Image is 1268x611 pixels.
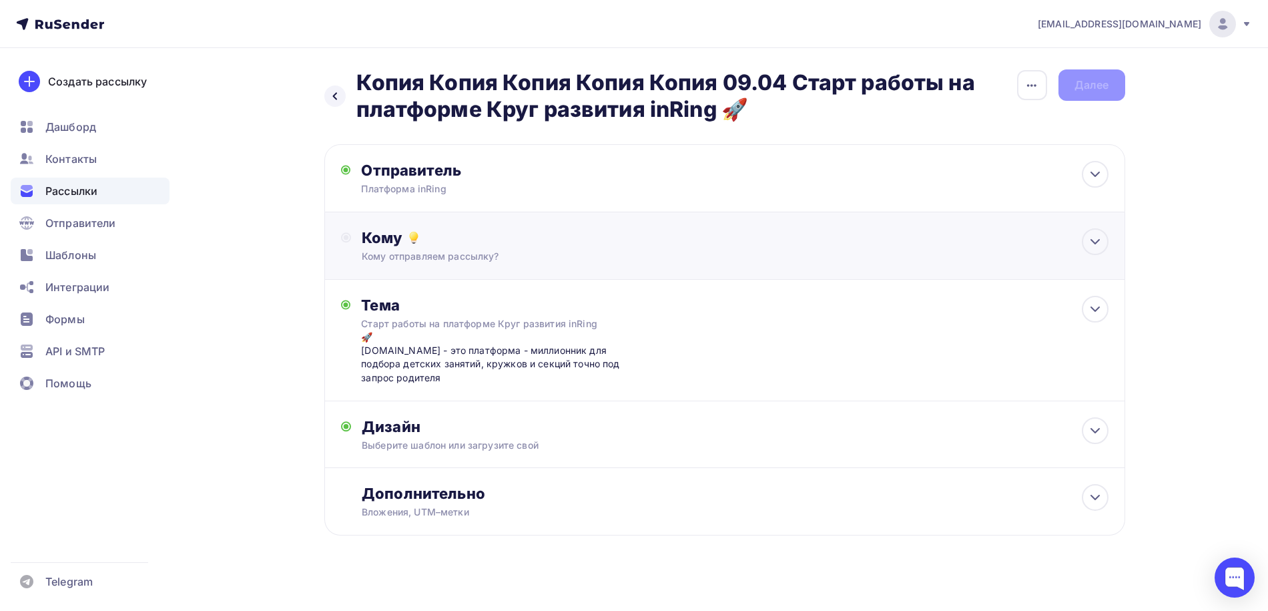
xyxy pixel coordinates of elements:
[45,311,85,327] span: Формы
[11,178,170,204] a: Рассылки
[48,73,147,89] div: Создать рассылку
[11,242,170,268] a: Шаблоны
[45,343,105,359] span: API и SMTP
[362,228,1108,247] div: Кому
[362,417,1108,436] div: Дизайн
[11,210,170,236] a: Отправители
[11,114,170,140] a: Дашборд
[362,484,1108,503] div: Дополнительно
[45,375,91,391] span: Помощь
[45,247,96,263] span: Шаблоны
[356,69,1016,123] h2: Копия Копия Копия Копия Копия 09.04 Старт работы на платформе Круг развития inRing 🚀
[45,279,109,295] span: Интеграции
[11,146,170,172] a: Контакты
[361,296,625,315] div: Тема
[45,151,97,167] span: Контакты
[45,183,97,199] span: Рассылки
[45,574,93,590] span: Telegram
[1038,17,1201,31] span: [EMAIL_ADDRESS][DOMAIN_NAME]
[361,161,650,180] div: Отправитель
[361,344,625,385] div: [DOMAIN_NAME] - это платформа - миллионник для подбора детских занятий, кружков и секций точно по...
[361,317,599,344] div: Старт работы на платформе Круг развития inRing 🚀
[45,119,96,135] span: Дашборд
[362,250,1034,263] div: Кому отправляем рассылку?
[362,439,1034,452] div: Выберите шаблон или загрузите свой
[11,306,170,333] a: Формы
[1038,11,1252,37] a: [EMAIL_ADDRESS][DOMAIN_NAME]
[361,182,621,196] div: Платформа inRing
[362,505,1034,519] div: Вложения, UTM–метки
[45,215,116,231] span: Отправители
